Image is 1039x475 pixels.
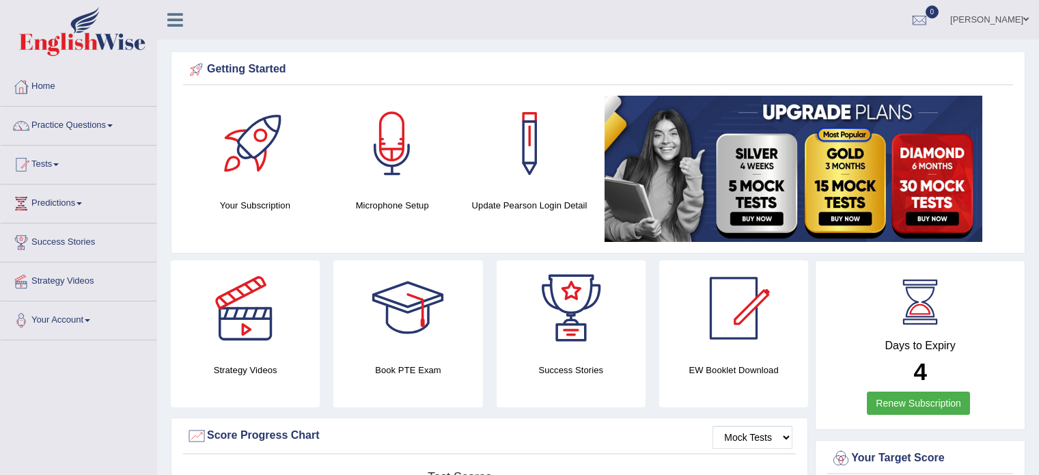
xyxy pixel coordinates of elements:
div: Getting Started [186,59,1010,80]
a: Your Account [1,301,156,336]
div: Score Progress Chart [186,426,792,446]
b: 4 [913,358,926,385]
h4: Your Subscription [193,198,317,213]
h4: Microphone Setup [331,198,454,213]
div: Your Target Score [831,448,1010,469]
h4: Book PTE Exam [333,363,482,377]
a: Renew Subscription [867,392,970,415]
h4: Strategy Videos [171,363,320,377]
h4: Success Stories [497,363,646,377]
a: Tests [1,146,156,180]
a: Predictions [1,185,156,219]
img: small5.jpg [605,96,982,242]
h4: Update Pearson Login Detail [468,198,592,213]
a: Strategy Videos [1,262,156,297]
a: Success Stories [1,223,156,258]
a: Home [1,68,156,102]
h4: EW Booklet Download [659,363,808,377]
span: 0 [926,5,939,18]
a: Practice Questions [1,107,156,141]
h4: Days to Expiry [831,340,1010,352]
